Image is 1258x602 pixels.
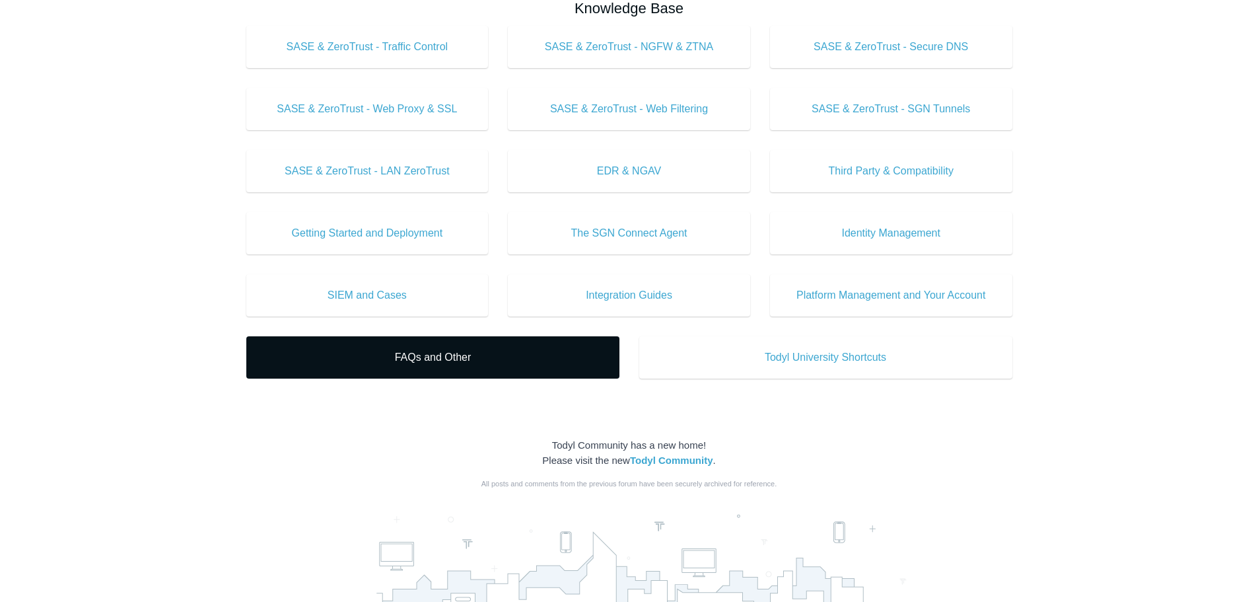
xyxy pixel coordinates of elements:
[246,88,489,130] a: SASE & ZeroTrust - Web Proxy & SSL
[790,101,993,117] span: SASE & ZeroTrust - SGN Tunnels
[790,39,993,55] span: SASE & ZeroTrust - Secure DNS
[630,455,713,466] a: Todyl Community
[266,350,600,365] span: FAQs and Other
[770,88,1012,130] a: SASE & ZeroTrust - SGN Tunnels
[770,274,1012,317] a: Platform Management and Your Account
[770,212,1012,254] a: Identity Management
[659,350,993,365] span: Todyl University Shortcuts
[246,336,619,379] a: FAQs and Other
[639,336,1012,379] a: Todyl University Shortcuts
[266,163,469,179] span: SASE & ZeroTrust - LAN ZeroTrust
[266,39,469,55] span: SASE & ZeroTrust - Traffic Control
[246,150,489,192] a: SASE & ZeroTrust - LAN ZeroTrust
[266,101,469,117] span: SASE & ZeroTrust - Web Proxy & SSL
[246,478,1012,490] div: All posts and comments from the previous forum have been securely archived for reference.
[246,212,489,254] a: Getting Started and Deployment
[508,88,750,130] a: SASE & ZeroTrust - Web Filtering
[266,225,469,241] span: Getting Started and Deployment
[508,150,750,192] a: EDR & NGAV
[528,39,730,55] span: SASE & ZeroTrust - NGFW & ZTNA
[770,150,1012,192] a: Third Party & Compatibility
[246,274,489,317] a: SIEM and Cases
[508,26,750,68] a: SASE & ZeroTrust - NGFW & ZTNA
[528,287,730,303] span: Integration Guides
[528,225,730,241] span: The SGN Connect Agent
[528,101,730,117] span: SASE & ZeroTrust - Web Filtering
[266,287,469,303] span: SIEM and Cases
[508,274,750,317] a: Integration Guides
[770,26,1012,68] a: SASE & ZeroTrust - Secure DNS
[246,26,489,68] a: SASE & ZeroTrust - Traffic Control
[528,163,730,179] span: EDR & NGAV
[790,163,993,179] span: Third Party & Compatibility
[790,225,993,241] span: Identity Management
[790,287,993,303] span: Platform Management and Your Account
[508,212,750,254] a: The SGN Connect Agent
[246,438,1012,468] div: Todyl Community has a new home! Please visit the new .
